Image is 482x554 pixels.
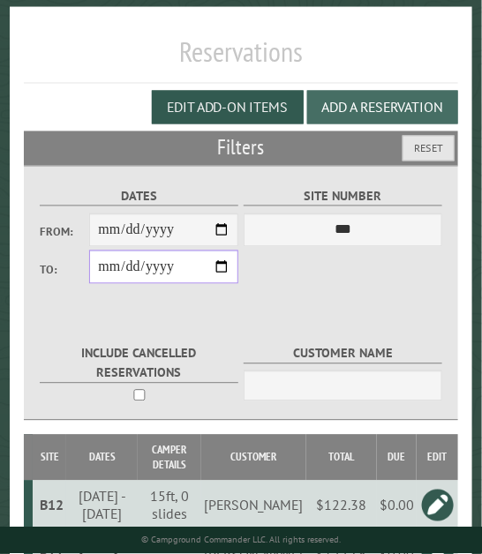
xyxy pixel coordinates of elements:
[201,481,306,530] td: [PERSON_NAME]
[40,344,238,383] label: Include Cancelled Reservations
[377,481,417,530] td: $0.00
[66,435,138,481] th: Dates
[244,187,442,207] label: Site Number
[141,535,341,546] small: © Campground Commander LLC. All rights reserved.
[403,136,455,161] button: Reset
[40,262,89,279] label: To:
[306,435,377,481] th: Total
[244,344,442,364] label: Customer Name
[377,435,417,481] th: Due
[24,35,457,84] h1: Reservations
[306,481,377,530] td: $122.38
[138,435,200,481] th: Camper Details
[33,435,66,481] th: Site
[24,131,457,165] h2: Filters
[138,481,200,530] td: 15ft, 0 slides
[40,187,238,207] label: Dates
[307,91,458,124] button: Add a Reservation
[201,435,306,481] th: Customer
[40,224,89,241] label: From:
[417,435,457,481] th: Edit
[152,91,304,124] button: Edit Add-on Items
[40,497,64,514] div: B12
[70,488,135,523] div: [DATE] - [DATE]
